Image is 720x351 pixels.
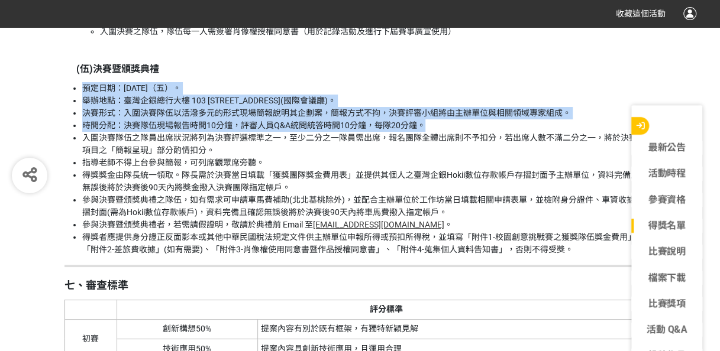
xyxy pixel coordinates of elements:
[82,231,656,256] li: 得獎者應提供身分證正反面影本或其他中華民國稅法規定文件供主辦單位申報所得或預扣所得稅，並填寫「附件1-校園創意挑戰賽之獲獎隊伍獎金費用」、「附件2-差旅費收據」(如有需要)、「附件3-肖像權使用...
[82,82,656,95] li: 預定日期：[DATE]（五）。
[257,319,656,339] td: 提案內容有別於既有框架，有獨特新穎見解
[117,319,257,339] td: 創新構想50%
[82,132,656,157] li: 入圍決賽隊伍之隊員出席狀況將列為決賽評選標準之一，至少二分之一隊員需出席，報名團隊全體出席則不予扣分，若出席人數不滿二分之一，將於決賽評分項目之「簡報呈現」部分酌情扣分。
[117,300,656,319] th: 評分標準
[82,107,656,119] li: 決賽形式：入圍決賽隊伍以活潑多元的形式現場簡報說明其企劃案，簡報方式不拘，決賽評審小組將由主辦單位與相關領域專家組成。
[631,245,702,259] a: 比賽說明
[631,193,702,207] a: 參賽資格
[100,25,656,38] li: 入圍決賽之隊伍，隊伍每一人需簽署肖像權授權同意書（用於記錄活動及進行下屆賽事廣宣使用）
[616,9,666,18] span: 收藏這個活動
[631,271,702,285] a: 檔案下載
[82,157,656,169] li: 指導老師不得上台參與簡報，可列席觀眾席旁聽。
[313,220,444,229] a: [EMAIL_ADDRESS][DOMAIN_NAME]
[76,63,159,74] strong: (伍)決賽暨頒獎典禮
[82,169,656,194] li: 得獎獎金由隊長統一領取。隊長需於決賽當日填載「獲獎團隊獎金費用表」並提供其個人之臺灣企銀Hokii數位存款帳戶存摺封面予主辦單位，資料完備且確認無誤後將於決賽後90天內將獎金撥入決賽團隊指定帳戶。
[82,194,656,219] li: 參與決賽暨頒獎典禮之隊伍，如有需求可申請車馬費補助(北北基桃除外)，並配合主辦單位於工作坊當日填載相關申請表單，並檢附身分證件、車資收據、存摺封面(需為Hokii數位存款帳戶)，資料完備且確認無...
[631,219,702,233] a: 得獎名單
[631,297,702,311] a: 比賽獎項
[631,167,702,181] a: 活動時程
[64,279,128,291] strong: 七、審查標準
[631,141,702,155] a: 最新公告
[82,219,656,231] li: 參與決賽暨頒獎典禮者，若需請假證明，敬請於典禮前 Email 至 。
[631,323,702,337] a: 活動 Q&A
[82,95,656,107] li: 舉辦地點：臺灣企銀總行大樓 103 [STREET_ADDRESS](國際會議廳)。
[82,119,656,132] li: 時間分配：決賽隊伍現場報告時間10分鐘，評審人員Q&A統問統答時間10分鐘，每隊20分鐘。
